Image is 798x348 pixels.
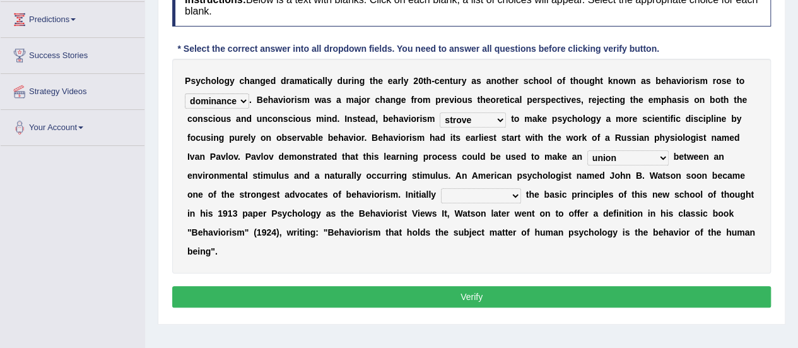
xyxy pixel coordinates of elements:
[496,95,499,105] b: r
[642,114,647,124] b: s
[533,76,539,86] b: h
[420,114,422,124] b: i
[681,95,684,105] b: i
[213,133,219,143] b: n
[616,114,623,124] b: m
[499,95,504,105] b: e
[614,95,620,105] b: n
[257,114,262,124] b: u
[659,114,665,124] b: n
[619,95,625,105] b: g
[454,95,457,105] b: i
[633,95,638,105] b: h
[322,76,325,86] b: l
[471,76,476,86] b: a
[667,114,670,124] b: i
[589,76,595,86] b: g
[1,74,144,105] a: Strategy Videos
[422,114,427,124] b: s
[491,76,496,86] b: n
[404,76,409,86] b: y
[700,76,707,86] b: m
[224,76,230,86] b: g
[216,76,219,86] b: l
[681,76,684,86] b: i
[283,114,288,124] b: s
[346,95,353,105] b: m
[297,95,302,105] b: s
[283,95,286,105] b: i
[524,76,529,86] b: s
[676,76,681,86] b: v
[670,114,673,124] b: f
[630,76,636,86] b: n
[737,95,742,105] b: h
[710,95,715,105] b: b
[519,95,522,105] b: l
[365,114,370,124] b: a
[249,95,252,105] b: .
[393,114,399,124] b: h
[257,95,263,105] b: B
[609,95,612,105] b: t
[606,114,611,124] b: a
[423,95,430,105] b: m
[712,76,715,86] b: r
[221,114,226,124] b: u
[431,76,435,86] b: -
[219,76,225,86] b: o
[302,76,307,86] b: a
[378,76,383,86] b: e
[612,95,614,105] b: i
[638,95,643,105] b: e
[486,95,491,105] b: e
[263,95,268,105] b: e
[502,76,505,86] b: t
[241,114,247,124] b: n
[592,95,597,105] b: e
[462,76,467,86] b: y
[561,95,564,105] b: t
[325,76,327,86] b: l
[295,95,297,105] b: i
[539,76,544,86] b: o
[313,76,318,86] b: c
[528,76,533,86] b: c
[486,76,491,86] b: a
[490,95,496,105] b: o
[691,114,693,124] b: i
[693,114,698,124] b: s
[201,133,206,143] b: u
[713,114,716,124] b: i
[337,114,339,124] b: .
[1,38,144,69] a: Success Stories
[295,114,301,124] b: o
[375,95,380,105] b: c
[408,114,411,124] b: i
[215,114,221,124] b: o
[572,114,578,124] b: h
[683,76,689,86] b: o
[213,114,215,124] b: i
[673,114,676,124] b: i
[390,95,396,105] b: n
[230,76,235,86] b: y
[532,114,537,124] b: a
[226,114,231,124] b: s
[211,133,213,143] b: i
[370,114,376,124] b: d
[396,95,401,105] b: g
[655,76,661,86] b: b
[301,114,307,124] b: u
[684,95,689,105] b: s
[573,76,578,86] b: h
[417,95,423,105] b: o
[290,76,295,86] b: a
[507,95,510,105] b: i
[236,114,241,124] b: a
[661,76,666,86] b: e
[401,95,406,105] b: e
[370,76,373,86] b: t
[458,76,461,86] b: r
[413,76,418,86] b: 2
